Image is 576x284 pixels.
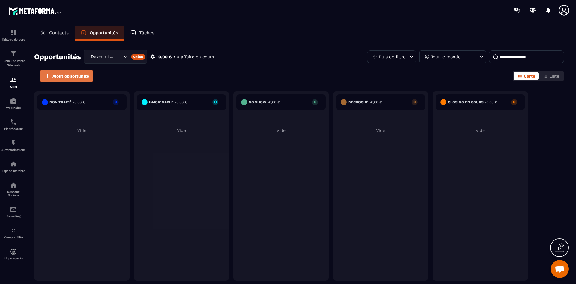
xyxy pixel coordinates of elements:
[176,100,187,104] span: 0,00 €
[10,160,17,168] img: automations
[1,201,25,222] a: emailemailE-mailing
[312,100,318,104] p: 0
[173,54,175,60] p: •
[158,54,172,60] p: 0,00 €
[10,139,17,147] img: automations
[1,72,25,93] a: formationformationCRM
[511,100,517,104] p: 0
[10,182,17,189] img: social-network
[1,106,25,109] p: Webinaire
[1,85,25,88] p: CRM
[10,206,17,213] img: email
[486,100,497,104] span: 0,00 €
[10,227,17,234] img: accountant
[212,100,218,104] p: 0
[371,100,382,104] span: 0,00 €
[524,74,535,78] span: Carte
[89,53,116,60] span: Devenir formateur
[539,72,563,80] button: Liste
[1,177,25,201] a: social-networksocial-networkRéseaux Sociaux
[116,53,122,60] input: Search for option
[10,76,17,84] img: formation
[10,248,17,255] img: automations
[431,55,460,59] p: Tout le monde
[10,50,17,57] img: formation
[551,260,569,278] div: Ouvrir le chat
[1,148,25,151] p: Automatisations
[84,50,147,64] div: Search for option
[1,46,25,72] a: formationformationTunnel de vente Site web
[49,30,69,35] p: Contacts
[49,100,85,104] h6: Non traité -
[436,128,525,133] p: Vide
[34,26,75,41] a: Contacts
[1,257,25,260] p: IA prospects
[249,100,280,104] h6: No show -
[113,100,119,104] p: 0
[1,169,25,173] p: Espace membre
[1,156,25,177] a: automationsautomationsEspace membre
[10,118,17,126] img: scheduler
[348,100,382,104] h6: Décroché -
[40,70,93,82] button: Ajout opportunité
[1,59,25,67] p: Tunnel de vente Site web
[131,54,146,60] div: Créer
[236,128,326,133] p: Vide
[1,93,25,114] a: automationsautomationsWebinaire
[1,25,25,46] a: formationformationTableau de bord
[1,215,25,218] p: E-mailing
[52,73,89,79] span: Ajout opportunité
[1,236,25,239] p: Comptabilité
[549,74,559,78] span: Liste
[1,114,25,135] a: schedulerschedulerPlanificateur
[1,190,25,197] p: Réseaux Sociaux
[149,100,187,104] h6: injoignable -
[34,51,81,63] h2: Opportunités
[8,5,62,16] img: logo
[75,26,124,41] a: Opportunités
[1,222,25,243] a: accountantaccountantComptabilité
[412,100,418,104] p: 0
[1,127,25,130] p: Planificateur
[1,135,25,156] a: automationsautomationsAutomatisations
[137,128,226,133] p: Vide
[379,55,406,59] p: Plus de filtre
[336,128,425,133] p: Vide
[124,26,160,41] a: Tâches
[448,100,497,104] h6: Closing en cours -
[514,72,539,80] button: Carte
[10,29,17,36] img: formation
[74,100,85,104] span: 0,00 €
[10,97,17,105] img: automations
[90,30,118,35] p: Opportunités
[1,38,25,41] p: Tableau de bord
[177,54,214,60] p: 0 affaire en cours
[139,30,154,35] p: Tâches
[269,100,280,104] span: 0,00 €
[37,128,127,133] p: Vide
